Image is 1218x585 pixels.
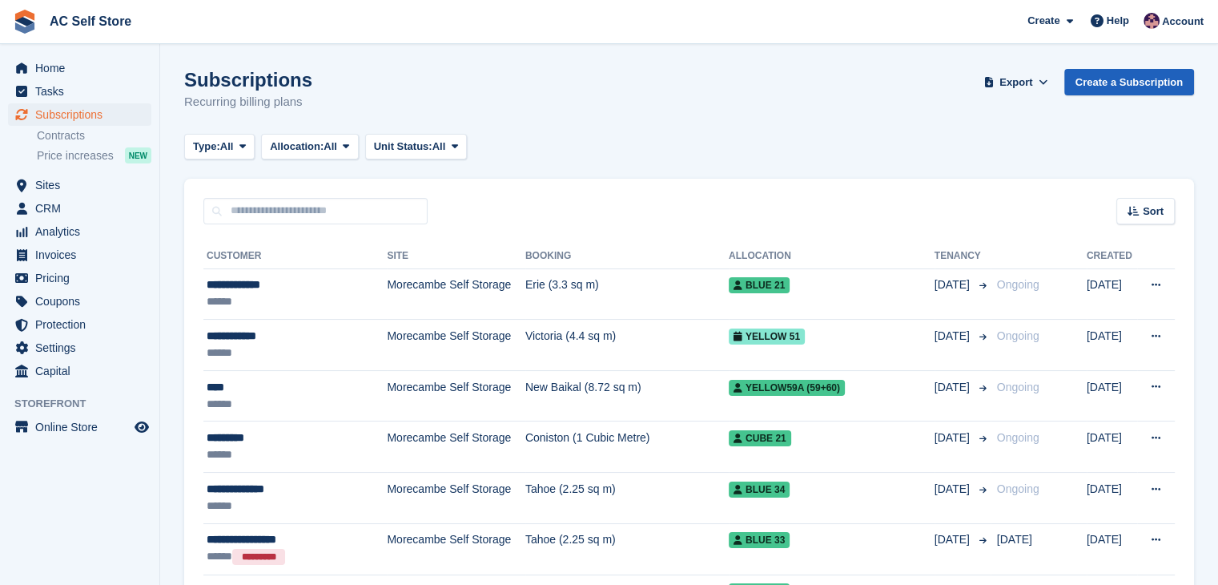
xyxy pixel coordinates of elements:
[35,103,131,126] span: Subscriptions
[35,244,131,266] span: Invoices
[1087,422,1138,473] td: [DATE]
[1107,13,1129,29] span: Help
[203,244,387,269] th: Customer
[184,69,312,91] h1: Subscriptions
[270,139,324,155] span: Allocation:
[387,244,525,269] th: Site
[365,134,467,160] button: Unit Status: All
[8,220,151,243] a: menu
[35,174,131,196] span: Sites
[729,380,845,396] span: Yellow59a (59+60)
[999,75,1032,91] span: Export
[997,381,1039,393] span: Ongoing
[8,197,151,220] a: menu
[8,313,151,336] a: menu
[525,473,729,524] td: Tahoe (2.25 sq m)
[8,80,151,103] a: menu
[125,147,151,163] div: NEW
[387,422,525,473] td: Morecambe Self Storage
[981,69,1051,95] button: Export
[35,220,131,243] span: Analytics
[374,139,432,155] span: Unit Status:
[1064,69,1194,95] a: Create a Subscription
[935,379,973,396] span: [DATE]
[1162,14,1204,30] span: Account
[432,139,446,155] span: All
[43,8,138,34] a: AC Self Store
[8,337,151,359] a: menu
[729,482,790,498] span: Blue 34
[261,134,359,160] button: Allocation: All
[8,267,151,289] a: menu
[997,329,1039,342] span: Ongoing
[935,430,973,446] span: [DATE]
[35,267,131,289] span: Pricing
[1087,473,1138,524] td: [DATE]
[35,80,131,103] span: Tasks
[1087,320,1138,371] td: [DATE]
[387,473,525,524] td: Morecambe Self Storage
[935,481,973,498] span: [DATE]
[324,139,337,155] span: All
[13,10,37,34] img: stora-icon-8386f47178a22dfd0bd8f6a31ec36ba5ce8667c1dd55bd0f319d3a0aa187defe.svg
[525,320,729,371] td: Victoria (4.4 sq m)
[997,482,1039,495] span: Ongoing
[35,290,131,313] span: Coupons
[37,128,151,143] a: Contracts
[525,422,729,473] td: Coniston (1 Cubic Metre)
[729,532,790,548] span: Blue 33
[1087,244,1138,269] th: Created
[184,134,255,160] button: Type: All
[220,139,234,155] span: All
[132,418,151,437] a: Preview store
[1087,370,1138,422] td: [DATE]
[935,244,991,269] th: Tenancy
[8,103,151,126] a: menu
[193,139,220,155] span: Type:
[387,268,525,320] td: Morecambe Self Storage
[935,276,973,293] span: [DATE]
[37,148,114,163] span: Price increases
[8,360,151,382] a: menu
[1144,13,1160,29] img: Ted Cox
[8,290,151,313] a: menu
[1143,204,1164,220] span: Sort
[997,431,1039,444] span: Ongoing
[8,57,151,79] a: menu
[525,370,729,422] td: New Baikal (8.72 sq m)
[1087,268,1138,320] td: [DATE]
[35,313,131,336] span: Protection
[37,147,151,164] a: Price increases NEW
[387,320,525,371] td: Morecambe Self Storage
[35,360,131,382] span: Capital
[8,244,151,266] a: menu
[14,396,159,412] span: Storefront
[935,531,973,548] span: [DATE]
[729,277,790,293] span: Blue 21
[525,268,729,320] td: Erie (3.3 sq m)
[8,174,151,196] a: menu
[35,197,131,220] span: CRM
[997,278,1039,291] span: Ongoing
[997,533,1032,546] span: [DATE]
[935,328,973,345] span: [DATE]
[729,244,935,269] th: Allocation
[35,57,131,79] span: Home
[1087,523,1138,575] td: [DATE]
[387,523,525,575] td: Morecambe Self Storage
[1027,13,1059,29] span: Create
[8,416,151,438] a: menu
[184,93,312,111] p: Recurring billing plans
[35,337,131,359] span: Settings
[525,244,729,269] th: Booking
[35,416,131,438] span: Online Store
[387,370,525,422] td: Morecambe Self Storage
[729,430,791,446] span: Cube 21
[729,329,805,345] span: Yellow 51
[525,523,729,575] td: Tahoe (2.25 sq m)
